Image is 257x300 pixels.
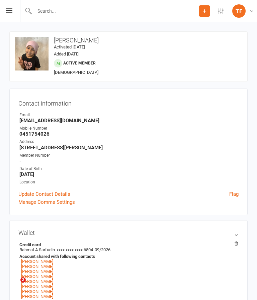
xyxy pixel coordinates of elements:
span: 09/2026 [95,247,110,252]
a: [PERSON_NAME] [21,279,53,284]
div: Date of Birth [19,166,239,172]
a: [PERSON_NAME] [21,259,53,264]
a: Flag [229,190,239,198]
div: Location [19,179,239,185]
strong: [STREET_ADDRESS][PERSON_NAME] [19,145,239,151]
time: Added [DATE] [54,51,79,56]
a: [PERSON_NAME] [21,289,53,294]
a: Manage Comms Settings [18,198,75,206]
span: Active member [63,61,96,65]
li: Rahmat A Sarfudin [18,241,239,300]
strong: [DATE] [19,171,239,177]
a: [PERSON_NAME] [21,274,53,279]
a: [PERSON_NAME] [21,269,53,274]
span: xxxx xxxx xxxx 6504 [57,247,93,252]
strong: [EMAIL_ADDRESS][DOMAIN_NAME] [19,118,239,124]
input: Search... [32,6,199,16]
span: [DEMOGRAPHIC_DATA] [54,70,98,75]
strong: Account shared with following contacts [19,254,235,259]
img: image1757570283.png [15,37,49,70]
a: Update Contact Details [18,190,70,198]
time: Activated [DATE] [54,44,85,49]
div: Email [19,112,239,118]
a: [PERSON_NAME] [21,284,53,289]
div: Address [19,139,239,145]
strong: - [19,158,239,164]
a: [PERSON_NAME] [21,264,53,269]
div: Mobile Number [19,125,239,132]
iframe: Intercom live chat [7,277,23,293]
h3: Contact information [18,98,239,107]
span: 2 [20,277,26,283]
strong: Credit card [19,242,235,247]
a: [PERSON_NAME] [21,294,53,299]
h3: Wallet [18,229,239,236]
strong: 0451754026 [19,131,239,137]
div: Member Number [19,152,239,159]
div: TF [232,4,246,18]
h3: [PERSON_NAME] [15,37,242,44]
